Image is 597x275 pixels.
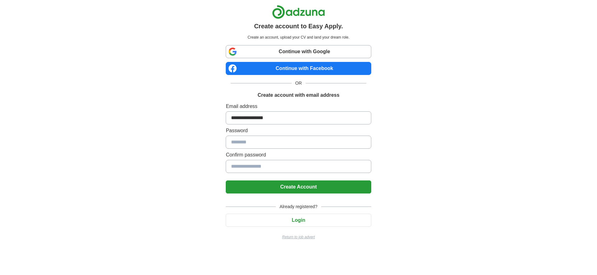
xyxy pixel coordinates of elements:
button: Login [226,214,371,227]
a: Login [226,217,371,223]
label: Email address [226,103,371,110]
h1: Create account with email address [257,91,339,99]
a: Return to job advert [226,234,371,240]
button: Create Account [226,180,371,193]
span: OR [292,80,306,86]
img: Adzuna logo [272,5,325,19]
p: Create an account, upload your CV and land your dream role. [227,35,370,40]
a: Continue with Google [226,45,371,58]
a: Continue with Facebook [226,62,371,75]
h1: Create account to Easy Apply. [254,21,343,31]
label: Confirm password [226,151,371,159]
span: Already registered? [276,203,321,210]
label: Password [226,127,371,134]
